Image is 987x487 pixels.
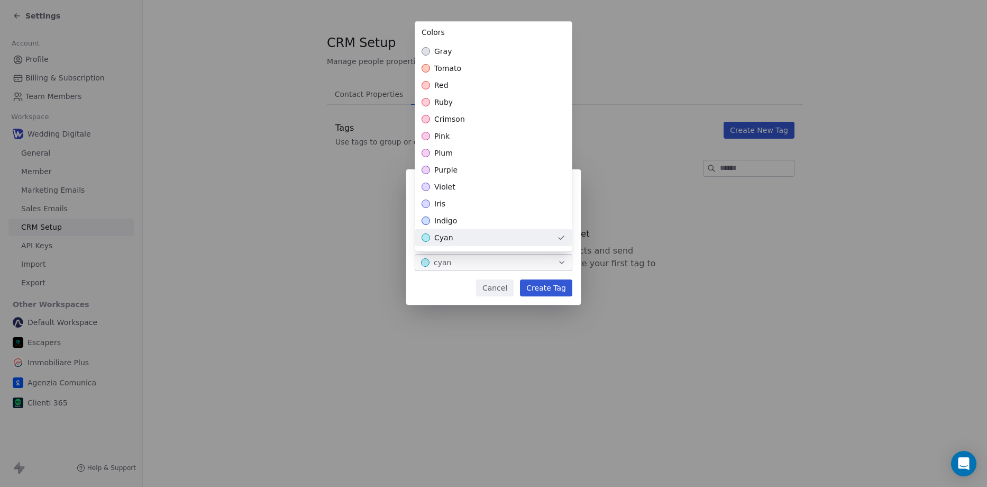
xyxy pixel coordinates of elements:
[434,199,445,209] span: iris
[434,215,457,226] span: indigo
[434,232,453,243] span: cyan
[434,114,465,124] span: crimson
[434,131,450,141] span: pink
[434,80,449,91] span: red
[434,63,461,74] span: tomato
[434,97,453,107] span: ruby
[434,182,455,192] span: violet
[434,46,452,57] span: gray
[415,43,572,483] div: Suggestions
[434,148,453,158] span: plum
[422,28,445,37] span: Colors
[434,165,458,175] span: purple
